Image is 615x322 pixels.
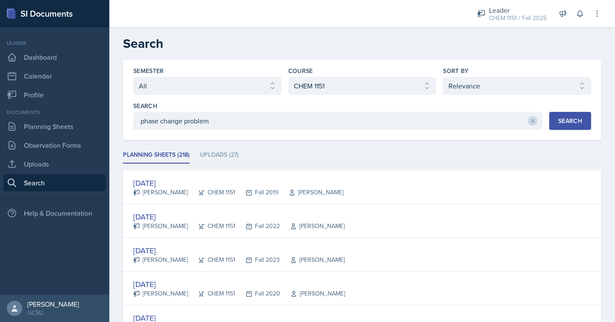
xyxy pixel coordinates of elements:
div: GCSU [27,308,79,317]
a: Observation Forms [3,137,106,154]
div: [PERSON_NAME] [133,289,188,298]
div: CHEM 1151 / Fall 2025 [489,14,547,23]
div: Fall 2022 [235,222,280,231]
div: CHEM 1151 [188,255,235,264]
div: [DATE] [133,278,345,290]
div: [PERSON_NAME] [280,222,345,231]
div: [PERSON_NAME] [133,188,188,197]
li: Planning Sheets (218) [123,147,190,164]
div: [PERSON_NAME] [133,255,188,264]
div: Leader [489,5,547,15]
a: Calendar [3,67,106,85]
label: Sort By [443,67,469,75]
div: Leader [3,39,106,47]
div: [PERSON_NAME] [280,289,345,298]
div: Search [558,117,582,124]
h2: Search [123,36,601,51]
div: Help & Documentation [3,205,106,222]
input: Enter search phrase [133,112,542,130]
div: Fall 2019 [235,188,278,197]
div: Fall 2020 [235,289,280,298]
div: [PERSON_NAME] [133,222,188,231]
a: Uploads [3,155,106,173]
div: CHEM 1151 [188,222,235,231]
li: Uploads (27) [200,147,239,164]
label: Search [133,102,157,110]
div: Fall 2023 [235,255,280,264]
div: [DATE] [133,211,345,222]
div: CHEM 1151 [188,289,235,298]
div: Documents [3,108,106,116]
div: [DATE] [133,245,345,256]
a: Profile [3,86,106,103]
label: Semester [133,67,164,75]
div: [DATE] [133,177,343,189]
div: CHEM 1151 [188,188,235,197]
label: Course [288,67,313,75]
a: Dashboard [3,49,106,66]
div: [PERSON_NAME] [27,300,79,308]
button: Search [549,112,591,130]
a: Search [3,174,106,191]
div: [PERSON_NAME] [278,188,343,197]
a: Planning Sheets [3,118,106,135]
div: [PERSON_NAME] [280,255,345,264]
